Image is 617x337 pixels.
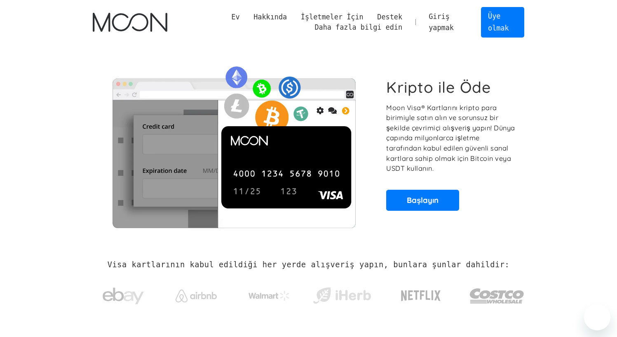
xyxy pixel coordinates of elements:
[386,190,459,210] a: Başlayın
[93,13,167,32] img: Ay Logosu
[308,22,409,33] div: Daha fazla bilgi edin
[225,12,247,22] a: Ev
[429,12,454,32] font: Giriş yapmak
[108,260,509,269] font: Visa kartlarının kabul edildiği her yerde alışveriş yapın, bunlara şunlar dahildir:
[488,12,509,32] font: Üye olmak
[301,13,364,21] font: İşletmeler İçin
[231,13,239,21] font: Ev
[314,23,402,31] font: Daha fazla bilgi edin
[407,195,439,205] font: Başlayın
[93,13,167,32] a: Ev
[311,277,373,311] a: iHerb
[93,275,154,313] a: ebay
[584,304,610,330] iframe: Button to launch messaging window
[422,7,475,37] a: Giriş yapmak
[246,12,294,22] div: Hakkında
[386,78,491,97] font: Kripto ile Öde
[386,104,515,172] font: Moon Visa® Kartlarını kripto para birimiyle satın alın ve sorunsuz bir şekilde çevrimiçi alışveri...
[400,285,441,306] img: Netflix
[253,13,287,21] font: Hakkında
[165,281,227,306] a: Airbnb
[176,290,217,302] img: Airbnb
[371,12,409,22] div: Destek
[311,285,373,306] img: iHerb
[93,61,375,228] img: Moon Cards, kripto paranızı Visa'nın kabul edildiği her yerde harcamanıza olanak tanır.
[384,277,458,310] a: Netflix
[469,280,525,311] img: Costco
[238,283,300,305] a: Walmart
[249,291,290,301] img: Walmart
[103,283,144,309] img: ebay
[377,13,402,21] font: Destek
[481,7,524,38] a: Üye olmak
[469,272,525,316] a: Costco
[294,12,370,22] div: İşletmeler İçin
